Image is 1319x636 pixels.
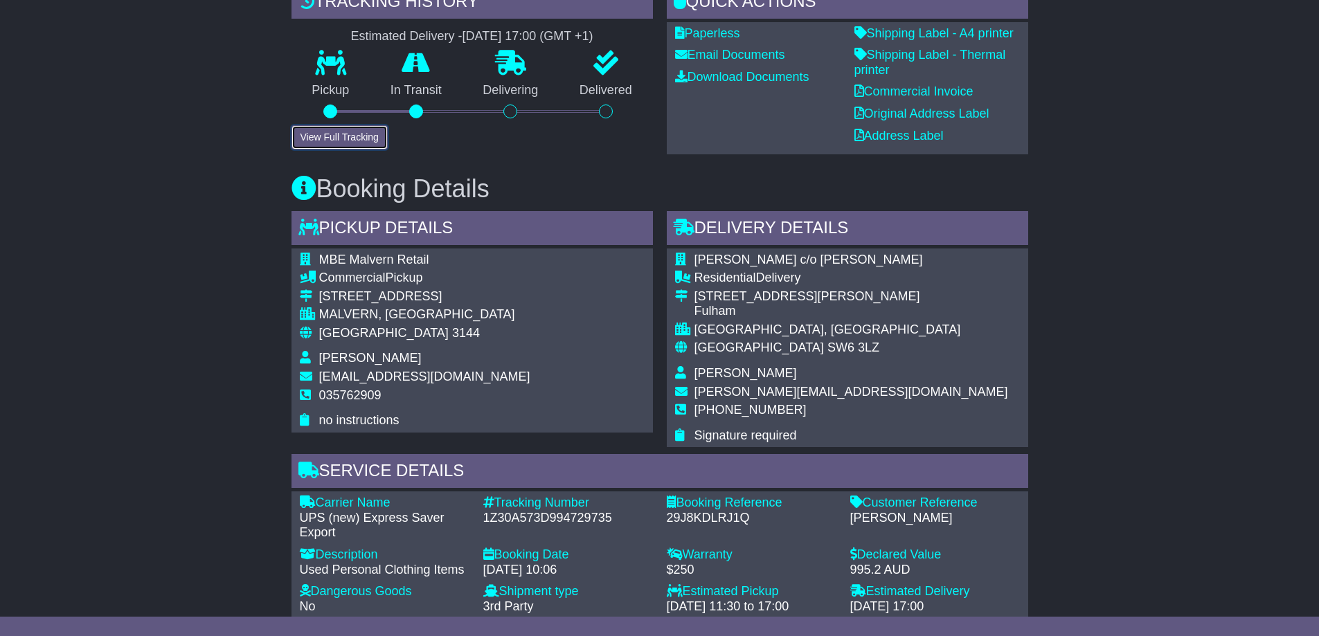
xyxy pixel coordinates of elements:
span: [PERSON_NAME] c/o [PERSON_NAME] [694,253,923,266]
div: Carrier Name [300,496,469,511]
span: No [300,599,316,613]
a: Commercial Invoice [854,84,973,98]
span: SW6 3LZ [827,340,879,354]
div: Customer Reference [850,496,1020,511]
div: [DATE] 10:06 [483,563,653,578]
div: Pickup Details [291,211,653,248]
span: 3144 [452,326,480,340]
div: Delivery Details [667,211,1028,248]
span: Residential [694,271,756,284]
div: 29J8KDLRJ1Q [667,511,836,526]
span: 035762909 [319,388,382,402]
div: Used Personal Clothing Items [300,563,469,578]
div: [GEOGRAPHIC_DATA], [GEOGRAPHIC_DATA] [694,322,1008,338]
div: UPS (new) Express Saver Export [300,511,469,540]
span: Signature required [694,428,797,442]
div: Pickup [319,271,530,286]
div: Declared Value [850,547,1020,563]
a: Paperless [675,26,740,40]
p: Delivered [559,83,653,98]
div: [STREET_ADDRESS][PERSON_NAME] [694,289,1008,305]
button: View Full Tracking [291,125,388,149]
span: 3rd Party [483,599,534,613]
div: Dangerous Goods [300,584,469,599]
div: [STREET_ADDRESS] [319,289,530,305]
div: Service Details [291,454,1028,491]
div: $250 [667,563,836,578]
p: Delivering [463,83,559,98]
div: Estimated Delivery [850,584,1020,599]
p: Pickup [291,83,370,98]
div: Booking Reference [667,496,836,511]
a: Download Documents [675,70,809,84]
span: [GEOGRAPHIC_DATA] [319,326,449,340]
span: [GEOGRAPHIC_DATA] [694,340,824,354]
span: MBE Malvern Retail [319,253,429,266]
div: [PERSON_NAME] [850,511,1020,526]
span: no instructions [319,413,400,427]
div: [DATE] 17:00 (GMT +1) [463,29,593,44]
a: Shipping Label - Thermal printer [854,48,1006,77]
div: 1Z30A573D994729735 [483,511,653,526]
a: Email Documents [675,48,785,62]
div: Estimated Pickup [667,584,836,599]
div: Shipment type [483,584,653,599]
span: [EMAIL_ADDRESS][DOMAIN_NAME] [319,370,530,383]
div: 995.2 AUD [850,563,1020,578]
span: [PERSON_NAME] [319,351,422,365]
div: Booking Date [483,547,653,563]
div: Delivery [694,271,1008,286]
a: Original Address Label [854,107,989,120]
div: MALVERN, [GEOGRAPHIC_DATA] [319,307,530,322]
span: Commercial [319,271,386,284]
span: [PERSON_NAME] [694,366,797,380]
div: [DATE] 11:30 to 17:00 [667,599,836,615]
a: Address Label [854,129,944,143]
span: [PERSON_NAME][EMAIL_ADDRESS][DOMAIN_NAME] [694,385,1008,399]
p: In Transit [370,83,463,98]
div: Tracking Number [483,496,653,511]
a: Shipping Label - A4 printer [854,26,1014,40]
div: Estimated Delivery - [291,29,653,44]
span: [PHONE_NUMBER] [694,403,807,417]
div: Description [300,547,469,563]
div: [DATE] 17:00 [850,599,1020,615]
div: Fulham [694,304,1008,319]
h3: Booking Details [291,175,1028,203]
div: Warranty [667,547,836,563]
